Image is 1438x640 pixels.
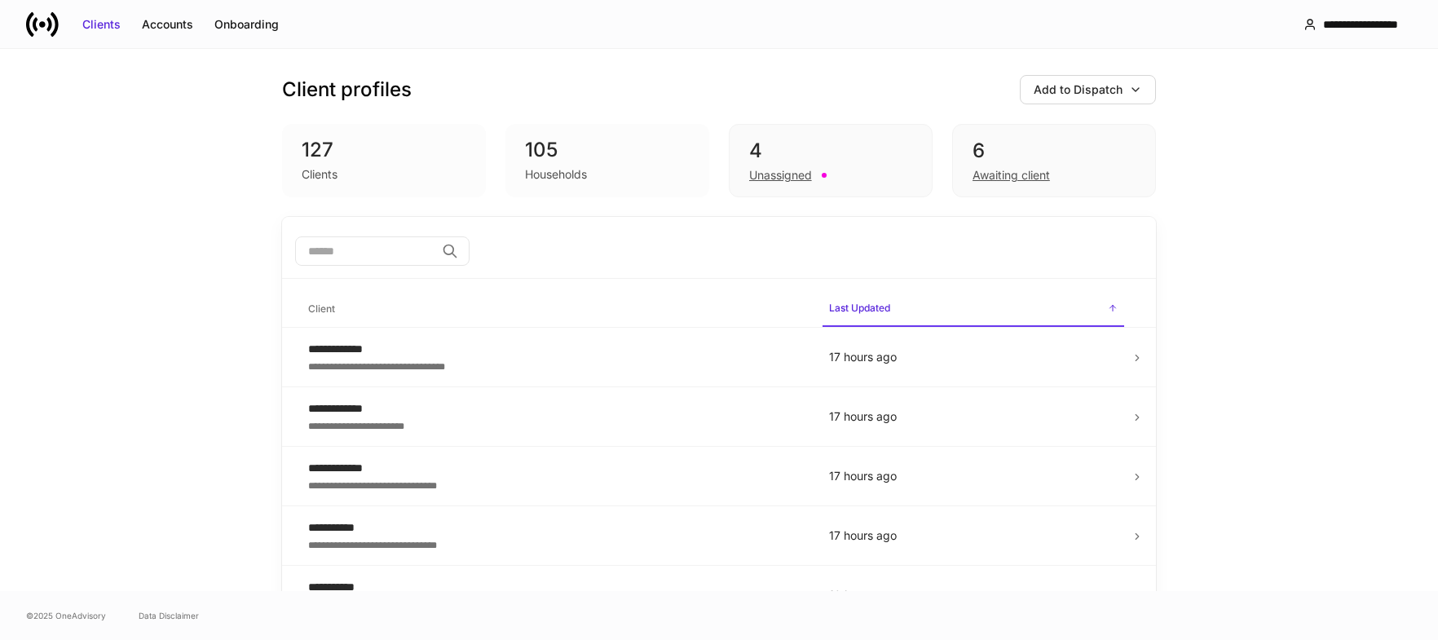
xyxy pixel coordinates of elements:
[829,468,1118,484] p: 17 hours ago
[749,167,812,183] div: Unassigned
[952,124,1156,197] div: 6Awaiting client
[142,16,193,33] div: Accounts
[749,138,912,164] div: 4
[204,11,289,38] button: Onboarding
[1034,82,1123,98] div: Add to Dispatch
[302,293,809,326] span: Client
[302,166,337,183] div: Clients
[26,609,106,622] span: © 2025 OneAdvisory
[973,138,1136,164] div: 6
[823,292,1124,327] span: Last Updated
[214,16,279,33] div: Onboarding
[72,11,131,38] button: Clients
[525,137,690,163] div: 105
[82,16,121,33] div: Clients
[525,166,587,183] div: Households
[139,609,199,622] a: Data Disclaimer
[973,167,1050,183] div: Awaiting client
[1020,75,1156,104] button: Add to Dispatch
[131,11,204,38] button: Accounts
[282,77,412,103] h3: Client profiles
[308,301,335,316] h6: Client
[829,527,1118,544] p: 17 hours ago
[829,587,1118,603] p: 19 hours ago
[729,124,933,197] div: 4Unassigned
[829,408,1118,425] p: 17 hours ago
[829,300,890,316] h6: Last Updated
[302,137,466,163] div: 127
[829,349,1118,365] p: 17 hours ago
